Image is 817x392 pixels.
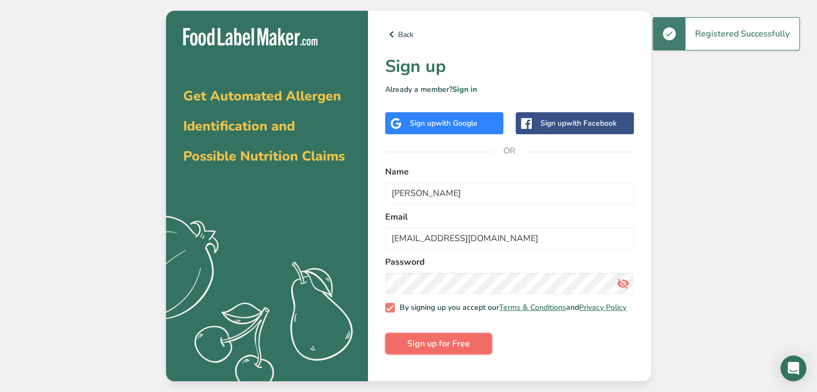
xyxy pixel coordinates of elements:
span: OR [494,135,526,167]
button: Sign up for Free [385,333,492,354]
span: with Facebook [566,118,617,128]
a: Privacy Policy [579,302,626,313]
span: By signing up you accept our and [395,303,627,313]
span: with Google [436,118,478,128]
a: Terms & Conditions [499,302,566,313]
div: Sign up [540,118,617,129]
input: email@example.com [385,228,634,249]
input: John Doe [385,183,634,204]
label: Name [385,165,634,178]
img: Food Label Maker [183,28,317,46]
div: Sign up [410,118,478,129]
span: Get Automated Allergen Identification and Possible Nutrition Claims [183,87,345,165]
p: Already a member? [385,84,634,95]
span: Sign up for Free [407,337,470,350]
div: Registered Successfully [685,18,799,50]
label: Email [385,210,634,223]
h1: Sign up [385,54,634,79]
a: Back [385,28,634,41]
label: Password [385,256,634,268]
div: Open Intercom Messenger [780,355,806,381]
a: Sign in [452,84,477,95]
